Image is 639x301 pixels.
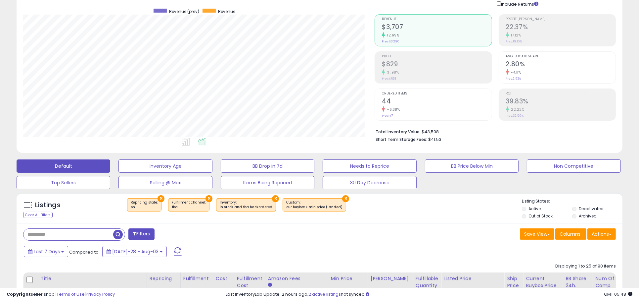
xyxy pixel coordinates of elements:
[286,200,342,210] span: Custom:
[506,60,616,69] h2: 2.80%
[507,275,520,289] div: Ship Price
[527,159,620,173] button: Non Competitive
[118,176,212,189] button: Selling @ Max
[382,55,491,58] span: Profit
[555,263,616,270] div: Displaying 1 to 25 of 90 items
[522,198,622,205] p: Listing States:
[102,246,167,257] button: [DATE]-28 - Aug-03
[595,275,619,289] div: Num of Comp.
[23,212,53,218] div: Clear All Filters
[220,205,272,210] div: in stock and fba backordered
[382,92,491,95] span: Ordered Items
[416,275,438,289] div: Fulfillable Quantity
[506,18,616,21] span: Profit [PERSON_NAME]
[286,205,342,210] div: cur buybox < min price (landed)
[237,275,262,289] div: Fulfillment Cost
[221,159,314,173] button: BB Drop in 7d
[385,33,399,38] small: 12.69%
[69,249,100,255] span: Compared to:
[506,55,616,58] span: Avg. Buybox Share
[604,291,632,297] span: 2025-08-11 05:48 GMT
[221,176,314,189] button: Items Being Repriced
[35,201,61,210] h5: Listings
[376,129,421,135] b: Total Inventory Value:
[385,70,399,75] small: 31.98%
[331,275,365,282] div: Min Price
[128,228,154,240] button: Filters
[526,275,560,289] div: Current Buybox Price
[150,275,178,282] div: Repricing
[385,107,400,112] small: -6.38%
[509,70,521,75] small: -4.11%
[428,136,441,143] span: $41.53
[24,246,68,257] button: Last 7 Days
[323,159,416,173] button: Needs to Reprice
[158,195,164,202] button: ×
[218,9,235,14] span: Revenue
[118,159,212,173] button: Inventory Age
[57,291,85,297] a: Terms of Use
[17,159,110,173] button: Default
[41,275,144,282] div: Title
[382,97,491,106] h2: 44
[555,228,586,240] button: Columns
[226,291,632,298] div: Last InventoryLab Update: 2 hours ago, not synced.
[183,275,210,282] div: Fulfillment
[131,200,158,210] span: Repricing state :
[579,206,604,211] label: Deactivated
[506,114,524,118] small: Prev: 32.59%
[272,195,279,202] button: ×
[444,275,501,282] div: Listed Price
[7,291,31,297] strong: Copyright
[131,205,158,210] div: on
[528,206,541,211] label: Active
[172,200,206,210] span: Fulfillment channel :
[528,213,553,219] label: Out of Stock
[268,275,325,282] div: Amazon Fees
[382,114,393,118] small: Prev: 47
[308,291,341,297] a: 2 active listings
[172,205,206,210] div: fba
[169,9,199,14] span: Revenue (prev)
[560,231,580,237] span: Columns
[382,18,491,21] span: Revenue
[382,23,491,32] h2: $3,707
[506,23,616,32] h2: 22.37%
[506,39,522,43] small: Prev: 19.10%
[566,275,590,289] div: BB Share 24h.
[17,176,110,189] button: Top Sellers
[509,107,525,112] small: 22.22%
[376,127,611,135] li: $43,508
[506,92,616,95] span: ROI
[425,159,519,173] button: BB Price Below Min
[323,176,416,189] button: 30 Day Decrease
[86,291,115,297] a: Privacy Policy
[587,228,616,240] button: Actions
[34,248,60,255] span: Last 7 Days
[376,137,427,142] b: Short Term Storage Fees:
[579,213,597,219] label: Archived
[382,39,399,43] small: Prev: $3,290
[112,248,159,255] span: [DATE]-28 - Aug-03
[520,228,554,240] button: Save View
[506,77,522,81] small: Prev: 2.92%
[7,291,115,298] div: seller snap | |
[342,195,349,202] button: ×
[220,200,272,210] span: Inventory :
[382,77,396,81] small: Prev: $628
[216,275,231,282] div: Cost
[371,275,410,282] div: [PERSON_NAME]
[506,97,616,106] h2: 39.83%
[205,195,212,202] button: ×
[509,33,521,38] small: 17.12%
[382,60,491,69] h2: $829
